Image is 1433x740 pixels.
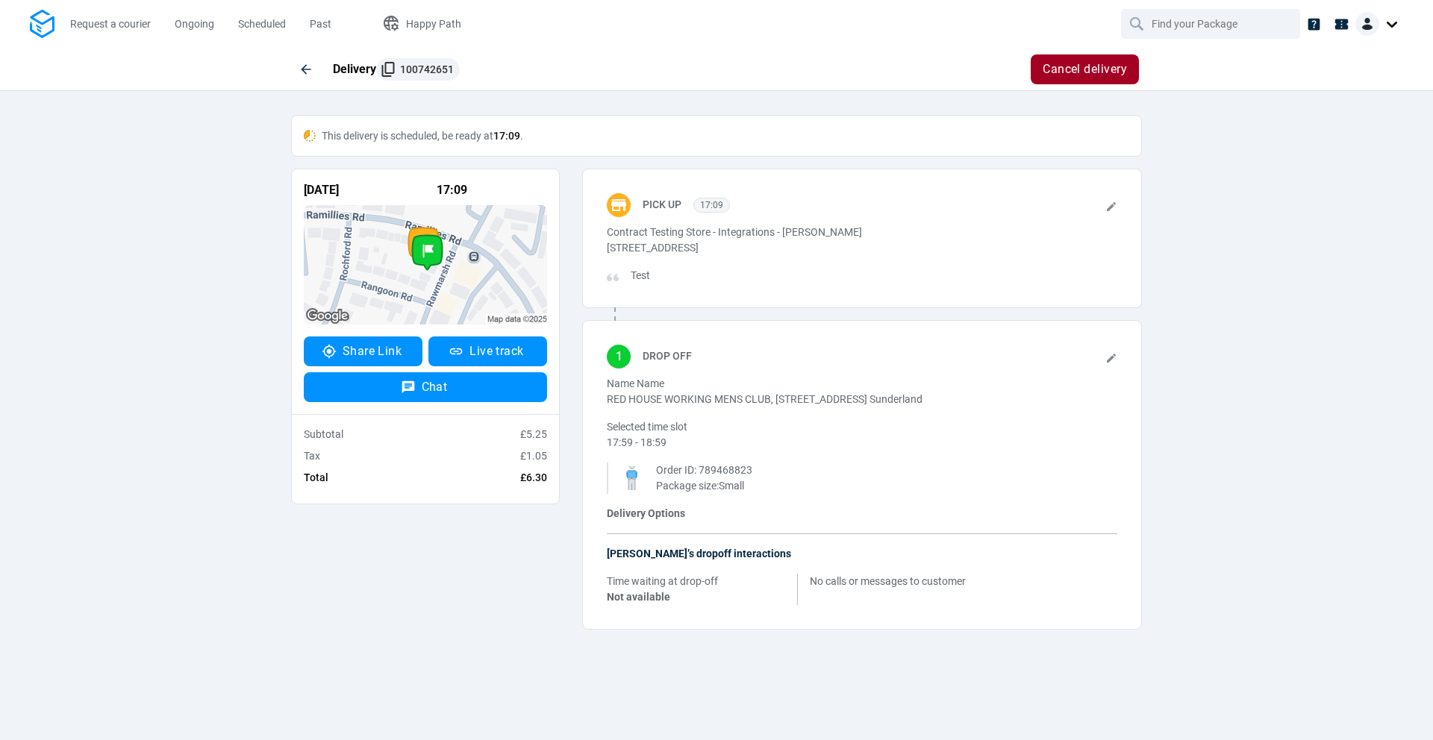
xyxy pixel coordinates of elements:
span: Total [304,471,328,483]
p: Contract Testing Store - Integrations - [PERSON_NAME] [607,225,1117,240]
span: £6.30 [520,471,547,483]
a: Live track [428,336,547,366]
span: Happy Path [406,18,461,30]
span: Scheduled [238,18,286,30]
div: Order ID: 789468823 [656,462,1105,478]
span: Past [310,18,331,30]
span: Subtotal [304,428,343,440]
div: : [607,462,1117,494]
span: Package size [656,480,716,492]
p: RED HOUSE WORKING MENS CLUB, [STREET_ADDRESS] Sunderland [607,392,1117,407]
span: Ongoing [175,18,214,30]
input: Find your Package [1152,10,1273,38]
button: 100742651 [376,58,460,81]
span: Cancel delivery [1043,63,1127,75]
span: Drop Off [643,350,692,362]
p: Test [631,268,650,283]
span: £5.25 [520,428,547,440]
span: Small [719,480,744,492]
span: Live track [469,345,524,357]
span: Delivery Options [607,507,685,519]
p: Name Name [607,376,1117,392]
span: Chat [422,381,448,393]
span: Tax [304,450,320,462]
span: This delivery is scheduled, be ready at . [322,130,523,142]
span: Time waiting at drop-off [607,575,718,587]
span: 17:09 [700,200,723,210]
img: Logo [30,10,54,39]
span: Delivery [333,62,460,76]
span: 17:59 - 18:59 [607,435,1117,451]
span: 100742651 [400,64,454,75]
div: 1 [607,345,631,369]
p: [STREET_ADDRESS] [607,240,1117,256]
button: Chat [304,372,547,402]
span: Selected time slot [607,421,687,433]
span: Request a courier [70,18,151,30]
img: Client [1355,12,1379,36]
span: Not available [607,591,670,603]
strong: 17:09 [493,130,520,142]
span: [DATE] [304,183,339,197]
button: Share Link [304,336,422,366]
button: Cancel delivery [1031,54,1139,84]
span: [PERSON_NAME]’s dropoff interactions [607,548,791,559]
span: No calls or messages to customer [810,574,966,589]
span: £1.05 [520,450,547,462]
span: 17:09 [437,183,467,197]
span: Share Link [343,345,402,357]
span: Pick up [643,198,681,210]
